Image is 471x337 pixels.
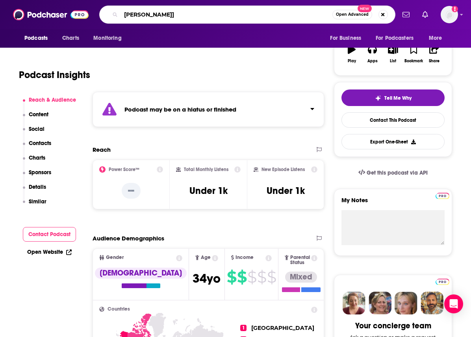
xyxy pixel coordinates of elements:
button: tell me why sparkleTell Me Why [341,89,445,106]
a: Contact This Podcast [341,112,445,128]
button: open menu [371,31,425,46]
span: More [429,33,442,44]
h2: New Episode Listens [261,167,305,172]
a: Show notifications dropdown [419,8,431,21]
span: Parental Status [290,255,310,265]
button: open menu [325,31,371,46]
span: $ [267,271,276,283]
h2: Total Monthly Listens [184,167,228,172]
div: Share [429,59,439,63]
img: tell me why sparkle [375,95,381,101]
span: Income [235,255,254,260]
div: Apps [367,59,378,63]
button: Show profile menu [441,6,458,23]
p: Sponsors [29,169,51,176]
a: Get this podcast via API [352,163,434,182]
img: Podchaser Pro [436,279,449,285]
a: Pro website [436,192,449,199]
label: My Notes [341,196,445,210]
img: Podchaser - Follow, Share and Rate Podcasts [13,7,89,22]
div: Search podcasts, credits, & more... [99,6,395,24]
img: Barbara Profile [369,292,391,315]
button: Share [424,40,445,68]
section: Click to expand status details [93,92,324,127]
button: open menu [423,31,452,46]
span: 34 yo [193,271,221,286]
span: Countries [108,307,130,312]
span: Tell Me Why [384,95,412,101]
img: Podchaser Pro [436,193,449,199]
button: Play [341,40,362,68]
button: List [383,40,403,68]
input: Search podcasts, credits, & more... [121,8,332,21]
button: Bookmark [403,40,424,68]
button: Contact Podcast [23,227,76,242]
img: User Profile [441,6,458,23]
img: Jules Profile [395,292,417,315]
p: -- [122,183,141,199]
button: Sponsors [23,169,52,184]
h2: Reach [93,146,111,153]
div: Play [348,59,356,63]
p: Reach & Audience [29,97,76,103]
span: Age [201,255,211,260]
button: Reach & Audience [23,97,76,111]
p: Social [29,126,45,132]
h1: Podcast Insights [19,69,90,81]
span: $ [237,271,247,283]
div: Bookmark [404,59,423,63]
button: Apps [362,40,382,68]
button: Social [23,126,45,140]
svg: Add a profile image [452,6,458,12]
p: Details [29,184,46,190]
button: open menu [88,31,132,46]
p: Charts [29,155,45,161]
a: Pro website [436,277,449,285]
a: Show notifications dropdown [399,8,413,21]
p: Contacts [29,140,51,147]
button: Export One-Sheet [341,134,445,149]
a: Charts [57,31,84,46]
img: Jon Profile [421,292,443,315]
button: Contacts [23,140,52,155]
p: Content [29,111,48,118]
h3: Under 1k [267,185,305,197]
span: $ [247,271,256,283]
div: List [390,59,396,63]
span: For Podcasters [376,33,414,44]
button: Content [23,111,49,126]
span: $ [257,271,266,283]
button: Charts [23,155,46,169]
span: Podcasts [24,33,48,44]
p: Similar [29,198,46,205]
img: Sydney Profile [343,292,365,315]
span: Charts [62,33,79,44]
span: New [358,5,372,12]
span: [GEOGRAPHIC_DATA] [251,324,314,331]
span: For Business [330,33,361,44]
span: Logged in as juliannem [441,6,458,23]
span: Open Advanced [336,13,369,17]
span: 1 [240,325,247,331]
span: Monitoring [93,33,121,44]
div: Mixed [285,272,317,283]
h3: Under 1k [189,185,228,197]
h2: Power Score™ [109,167,139,172]
span: $ [227,271,236,283]
div: Your concierge team [355,321,431,331]
strong: Podcast may be on a hiatus or finished [124,106,236,113]
span: Get this podcast via API [367,169,428,176]
a: Open Website [27,249,72,255]
div: Open Intercom Messenger [444,294,463,313]
button: Open AdvancedNew [332,10,372,19]
button: Similar [23,198,47,213]
div: [DEMOGRAPHIC_DATA] [95,268,187,279]
h2: Audience Demographics [93,235,164,242]
button: Details [23,184,46,198]
button: open menu [19,31,58,46]
span: Gender [106,255,124,260]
